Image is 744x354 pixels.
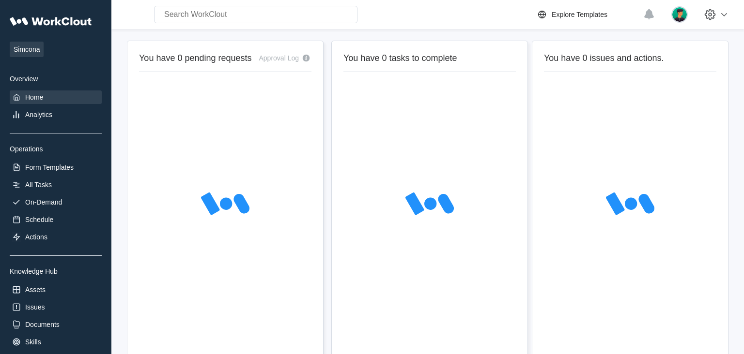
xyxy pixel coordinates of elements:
div: Actions [25,233,47,241]
a: Home [10,90,102,104]
div: Analytics [25,111,52,118]
div: Form Templates [25,163,74,171]
div: Approval Log [259,54,299,62]
a: All Tasks [10,178,102,192]
img: user.png [671,6,688,23]
div: On-Demand [25,198,62,206]
a: Explore Templates [536,9,638,20]
div: Knowledge Hub [10,267,102,275]
span: Simcona [10,42,44,57]
div: Explore Templates [552,11,607,18]
a: Issues [10,300,102,314]
div: All Tasks [25,181,52,189]
div: Documents [25,321,60,328]
a: Assets [10,283,102,296]
div: Issues [25,303,45,311]
div: Schedule [25,216,53,223]
h2: You have 0 pending requests [139,53,252,64]
h2: You have 0 issues and actions. [544,53,716,64]
a: Skills [10,335,102,349]
div: Overview [10,75,102,83]
a: Analytics [10,108,102,121]
h2: You have 0 tasks to complete [343,53,516,64]
a: On-Demand [10,195,102,209]
div: Home [25,93,43,101]
a: Form Templates [10,161,102,174]
input: Search WorkClout [154,6,357,23]
div: Assets [25,286,46,294]
a: Actions [10,230,102,244]
a: Schedule [10,213,102,226]
div: Operations [10,145,102,153]
a: Documents [10,318,102,331]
